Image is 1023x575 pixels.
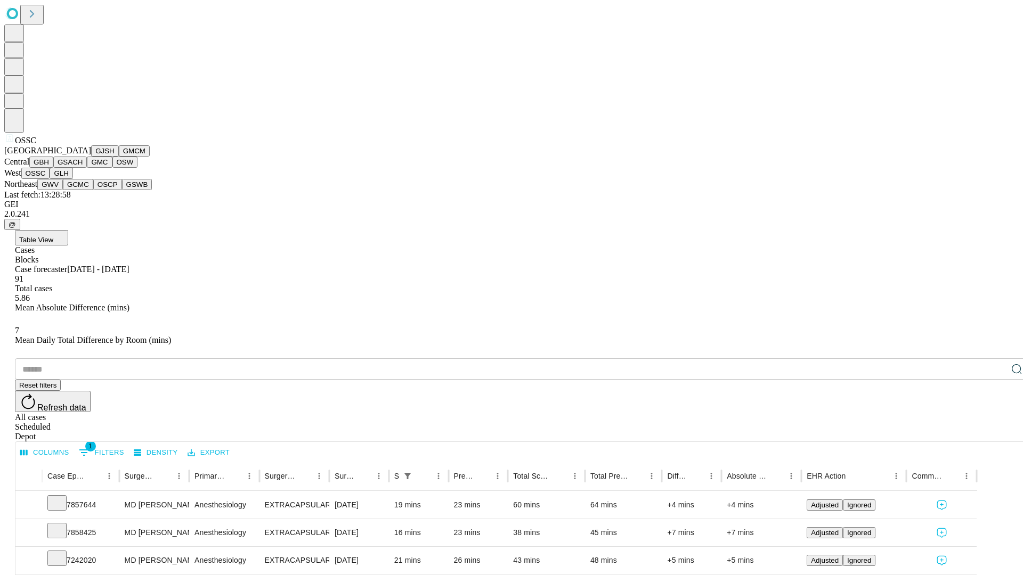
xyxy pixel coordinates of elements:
span: [DATE] - [DATE] [67,265,129,274]
button: Sort [475,469,490,483]
span: Total cases [15,284,52,293]
button: Menu [431,469,446,483]
button: Menu [567,469,582,483]
span: Reset filters [19,381,56,389]
span: 5.86 [15,293,30,302]
div: 19 mins [394,491,443,519]
button: Reset filters [15,380,61,391]
span: Ignored [847,529,871,537]
button: Adjusted [807,527,843,538]
button: Show filters [400,469,415,483]
button: Menu [172,469,186,483]
button: Adjusted [807,499,843,511]
span: Adjusted [811,556,839,564]
div: MD [PERSON_NAME] [PERSON_NAME] Md [125,519,184,546]
div: GEI [4,200,1019,209]
div: +4 mins [727,491,796,519]
div: 23 mins [454,519,503,546]
button: Density [131,445,181,461]
button: Expand [21,496,37,515]
div: Total Scheduled Duration [513,472,551,480]
div: Comments [912,472,943,480]
button: Show filters [76,444,127,461]
button: Menu [102,469,117,483]
button: OSCP [93,179,122,190]
button: Sort [944,469,959,483]
span: Mean Daily Total Difference by Room (mins) [15,335,171,344]
span: Case forecaster [15,265,67,274]
button: GWV [37,179,63,190]
button: Sort [157,469,172,483]
button: Menu [704,469,719,483]
button: Menu [889,469,904,483]
span: OSSC [15,136,36,145]
div: MD [PERSON_NAME] [PERSON_NAME] Md [125,547,184,574]
button: Sort [847,469,862,483]
div: 43 mins [513,547,580,574]
div: 16 mins [394,519,443,546]
button: Expand [21,524,37,543]
span: Adjusted [811,529,839,537]
span: Mean Absolute Difference (mins) [15,303,129,312]
button: Sort [227,469,242,483]
div: Anesthesiology [194,491,254,519]
div: Difference [667,472,688,480]
button: Sort [87,469,102,483]
div: Anesthesiology [194,519,254,546]
div: 21 mins [394,547,443,574]
span: Adjusted [811,501,839,509]
span: 91 [15,274,23,283]
button: Sort [356,469,371,483]
button: OSSC [21,168,50,179]
span: 1 [85,441,96,451]
button: Sort [689,469,704,483]
button: Ignored [843,527,875,538]
div: Surgery Date [335,472,355,480]
div: 26 mins [454,547,503,574]
div: 48 mins [590,547,657,574]
div: +5 mins [667,547,716,574]
button: Menu [242,469,257,483]
span: 7 [15,326,19,335]
div: 7857644 [47,491,114,519]
button: Menu [644,469,659,483]
button: Ignored [843,499,875,511]
div: 38 mins [513,519,580,546]
span: Ignored [847,501,871,509]
div: MD [PERSON_NAME] [PERSON_NAME] Md [125,491,184,519]
div: [DATE] [335,491,384,519]
span: Last fetch: 13:28:58 [4,190,71,199]
button: GJSH [91,145,119,157]
button: GCMC [63,179,93,190]
button: Menu [959,469,974,483]
div: Total Predicted Duration [590,472,629,480]
button: Menu [490,469,505,483]
button: Export [185,445,232,461]
div: 7858425 [47,519,114,546]
div: Case Epic Id [47,472,86,480]
button: GLH [50,168,72,179]
button: GMC [87,157,112,168]
button: GSWB [122,179,152,190]
button: GSACH [53,157,87,168]
button: Adjusted [807,555,843,566]
div: +7 mins [727,519,796,546]
button: Table View [15,230,68,245]
button: Refresh data [15,391,91,412]
button: Expand [21,552,37,570]
div: EXTRACAPSULAR CATARACT REMOVAL WITH [MEDICAL_DATA] [265,547,324,574]
div: EXTRACAPSULAR CATARACT REMOVAL WITH [MEDICAL_DATA] [265,491,324,519]
div: 60 mins [513,491,580,519]
button: Sort [297,469,312,483]
span: Ignored [847,556,871,564]
div: EHR Action [807,472,846,480]
button: Menu [371,469,386,483]
div: 64 mins [590,491,657,519]
div: +7 mins [667,519,716,546]
div: [DATE] [335,519,384,546]
button: Sort [416,469,431,483]
button: GBH [29,157,53,168]
span: @ [9,220,16,228]
div: Absolute Difference [727,472,768,480]
span: Table View [19,236,53,244]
